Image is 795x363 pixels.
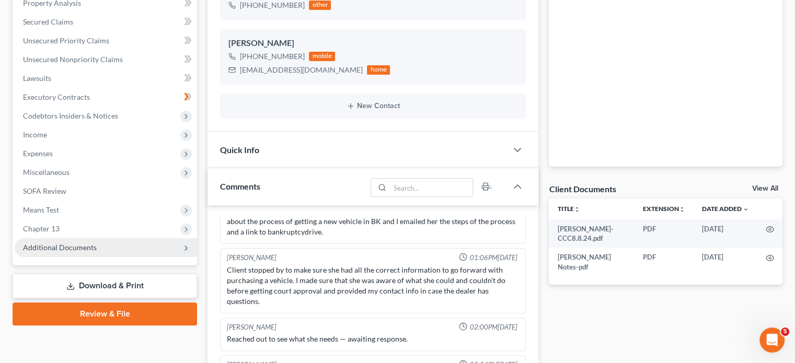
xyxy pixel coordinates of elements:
a: Review & File [13,302,197,325]
a: Unsecured Nonpriority Claims [15,50,197,69]
div: [PERSON_NAME] [228,37,517,50]
a: Secured Claims [15,13,197,31]
a: SOFA Review [15,182,197,201]
a: Executory Contracts [15,88,197,107]
input: Search... [390,179,473,196]
span: Secured Claims [23,17,73,26]
div: home [367,65,390,75]
a: View All [752,185,778,192]
td: [PERSON_NAME]-CCC8.8.24.pdf [549,219,635,248]
i: unfold_more [679,206,685,213]
span: 5 [781,327,789,336]
div: [PERSON_NAME] [227,322,276,332]
td: [PERSON_NAME] Notes-pdf [549,248,635,276]
a: Lawsuits [15,69,197,88]
span: 01:06PM[DATE] [469,253,517,263]
div: mobile [309,52,335,61]
div: Reached out to see what she needs — awaiting response. [227,334,519,344]
span: Unsecured Priority Claims [23,36,109,45]
span: Codebtors Insiders & Notices [23,111,118,120]
td: [DATE] [694,219,757,248]
div: [EMAIL_ADDRESS][DOMAIN_NAME] [240,65,363,75]
button: New Contact [228,102,517,110]
span: SOFA Review [23,186,66,195]
div: [PHONE_NUMBER] [240,51,305,62]
span: Miscellaneous [23,168,70,177]
div: other [309,1,331,10]
div: Client emailed to let us know that her BMW is going to be picked up [DATE]. She asked about the p... [227,206,519,237]
td: PDF [635,219,694,248]
span: Executory Contracts [23,92,90,101]
span: Quick Info [220,145,259,155]
i: expand_more [743,206,749,213]
div: Client stopped by to make sure she had all the correct information to go forward with purchasing ... [227,265,519,307]
td: PDF [635,248,694,276]
span: Means Test [23,205,59,214]
a: Download & Print [13,274,197,298]
i: unfold_more [573,206,580,213]
span: 02:00PM[DATE] [469,322,517,332]
div: [PERSON_NAME] [227,253,276,263]
a: Unsecured Priority Claims [15,31,197,50]
a: Date Added expand_more [702,205,749,213]
span: Unsecured Nonpriority Claims [23,55,123,64]
td: [DATE] [694,248,757,276]
span: Income [23,130,47,139]
span: Chapter 13 [23,224,60,233]
iframe: Intercom live chat [759,327,785,353]
span: Expenses [23,149,53,158]
span: Lawsuits [23,74,51,83]
span: Comments [220,181,260,191]
a: Titleunfold_more [557,205,580,213]
div: Client Documents [549,183,616,194]
span: Additional Documents [23,243,97,252]
a: Extensionunfold_more [643,205,685,213]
